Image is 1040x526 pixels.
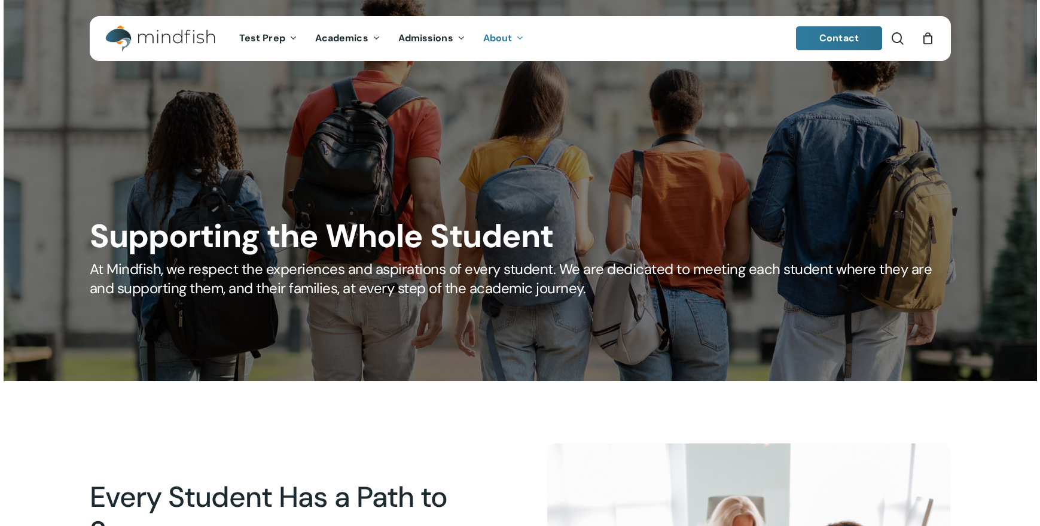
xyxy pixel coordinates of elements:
[389,34,474,44] a: Admissions
[90,217,950,256] h1: Supporting the Whole Student
[90,16,951,61] header: Main Menu
[239,32,285,44] span: Test Prep
[315,32,368,44] span: Academics
[474,34,533,44] a: About
[230,34,306,44] a: Test Prep
[90,260,950,298] h5: At Mindfish, we respect the experiences and aspirations of every student. We are dedicated to mee...
[306,34,389,44] a: Academics
[230,16,533,61] nav: Main Menu
[922,32,935,45] a: Cart
[796,26,882,50] a: Contact
[398,32,453,44] span: Admissions
[819,32,859,44] span: Contact
[483,32,513,44] span: About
